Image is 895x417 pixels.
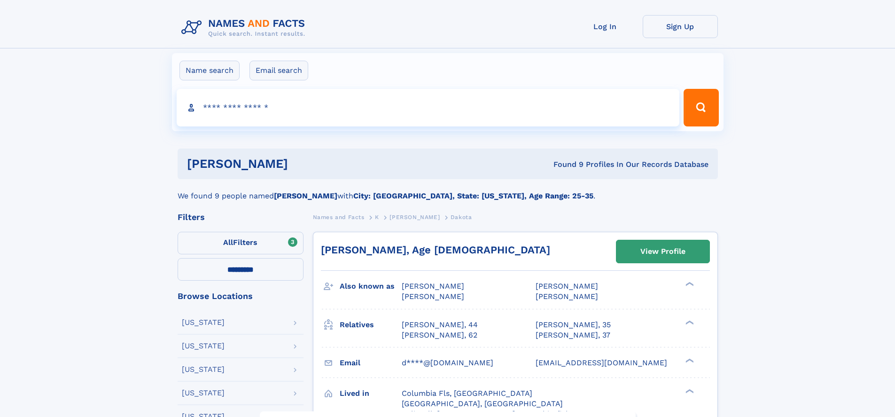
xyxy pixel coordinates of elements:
[402,330,477,340] a: [PERSON_NAME], 62
[179,61,240,80] label: Name search
[684,89,718,126] button: Search Button
[340,278,402,294] h3: Also known as
[274,191,337,200] b: [PERSON_NAME]
[178,15,313,40] img: Logo Names and Facts
[178,232,304,254] label: Filters
[402,292,464,301] span: [PERSON_NAME]
[182,342,225,350] div: [US_STATE]
[536,320,611,330] a: [PERSON_NAME], 35
[313,211,365,223] a: Names and Facts
[402,399,563,408] span: [GEOGRAPHIC_DATA], [GEOGRAPHIC_DATA]
[187,158,421,170] h1: [PERSON_NAME]
[375,214,379,220] span: K
[451,214,472,220] span: Dakota
[683,281,694,287] div: ❯
[340,317,402,333] h3: Relatives
[340,386,402,401] h3: Lived in
[402,389,532,398] span: Columbia Fls, [GEOGRAPHIC_DATA]
[321,244,550,256] a: [PERSON_NAME], Age [DEMOGRAPHIC_DATA]
[182,389,225,397] div: [US_STATE]
[389,211,440,223] a: [PERSON_NAME]
[182,319,225,326] div: [US_STATE]
[536,358,667,367] span: [EMAIL_ADDRESS][DOMAIN_NAME]
[536,292,598,301] span: [PERSON_NAME]
[375,211,379,223] a: K
[389,214,440,220] span: [PERSON_NAME]
[616,240,709,263] a: View Profile
[182,366,225,373] div: [US_STATE]
[640,241,685,262] div: View Profile
[568,15,643,38] a: Log In
[340,355,402,371] h3: Email
[178,179,718,202] div: We found 9 people named with .
[536,330,610,340] a: [PERSON_NAME], 37
[353,191,593,200] b: City: [GEOGRAPHIC_DATA], State: [US_STATE], Age Range: 25-35
[249,61,308,80] label: Email search
[177,89,680,126] input: search input
[683,388,694,394] div: ❯
[178,292,304,300] div: Browse Locations
[683,319,694,325] div: ❯
[402,320,478,330] a: [PERSON_NAME], 44
[420,159,708,170] div: Found 9 Profiles In Our Records Database
[643,15,718,38] a: Sign Up
[178,213,304,221] div: Filters
[402,282,464,291] span: [PERSON_NAME]
[683,357,694,363] div: ❯
[536,282,598,291] span: [PERSON_NAME]
[223,238,233,247] span: All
